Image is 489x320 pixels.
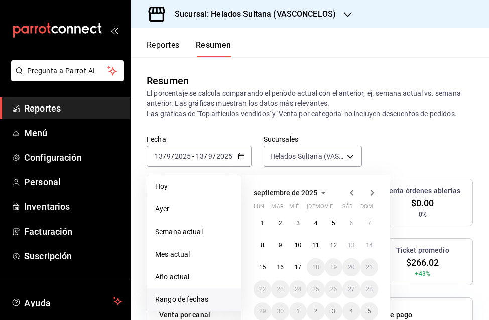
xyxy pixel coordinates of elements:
button: 12 de septiembre de 2025 [325,236,342,254]
span: Menú [24,126,122,140]
button: 2 de septiembre de 2025 [271,214,289,232]
h3: Venta órdenes abiertas [385,186,461,196]
button: 11 de septiembre de 2025 [307,236,324,254]
abbr: 2 de octubre de 2025 [314,308,318,315]
button: 9 de septiembre de 2025 [271,236,289,254]
button: 14 de septiembre de 2025 [360,236,378,254]
button: 7 de septiembre de 2025 [360,214,378,232]
abbr: 19 de septiembre de 2025 [330,264,337,271]
abbr: 27 de septiembre de 2025 [348,286,354,293]
abbr: 30 de septiembre de 2025 [277,308,283,315]
abbr: 6 de septiembre de 2025 [349,220,353,227]
button: 16 de septiembre de 2025 [271,258,289,276]
span: / [163,152,166,160]
abbr: 29 de septiembre de 2025 [259,308,266,315]
label: Fecha [147,136,252,143]
button: 8 de septiembre de 2025 [254,236,271,254]
span: Suscripción [24,249,122,263]
input: -- [208,152,213,160]
button: open_drawer_menu [110,26,118,34]
a: Pregunta a Parrot AI [7,73,124,83]
abbr: 5 de octubre de 2025 [368,308,371,315]
span: $0.00 [411,196,434,210]
button: 10 de septiembre de 2025 [289,236,307,254]
abbr: 13 de septiembre de 2025 [348,242,354,249]
span: +43% [415,269,430,278]
abbr: 10 de septiembre de 2025 [295,242,301,249]
abbr: 9 de septiembre de 2025 [279,242,282,249]
span: Hoy [155,181,233,192]
abbr: 14 de septiembre de 2025 [366,242,373,249]
input: -- [154,152,163,160]
button: Pregunta a Parrot AI [11,60,124,81]
span: Ayuda [24,295,109,307]
abbr: 22 de septiembre de 2025 [259,286,266,293]
button: 22 de septiembre de 2025 [254,280,271,298]
button: 25 de septiembre de 2025 [307,280,324,298]
button: 28 de septiembre de 2025 [360,280,378,298]
button: 15 de septiembre de 2025 [254,258,271,276]
abbr: 3 de septiembre de 2025 [296,220,300,227]
span: / [171,152,174,160]
span: Rango de fechas [155,294,233,305]
abbr: 25 de septiembre de 2025 [312,286,319,293]
abbr: 16 de septiembre de 2025 [277,264,283,271]
abbr: 3 de octubre de 2025 [332,308,335,315]
abbr: lunes [254,203,264,214]
abbr: domingo [360,203,373,214]
h3: Ticket promedio [396,245,449,256]
abbr: sábado [342,203,353,214]
abbr: jueves [307,203,366,214]
span: $266.02 [406,256,439,269]
button: 24 de septiembre de 2025 [289,280,307,298]
input: ---- [174,152,191,160]
span: Personal [24,175,122,189]
abbr: 12 de septiembre de 2025 [330,242,337,249]
span: 0% [419,210,427,219]
button: 5 de septiembre de 2025 [325,214,342,232]
abbr: 18 de septiembre de 2025 [312,264,319,271]
abbr: 2 de septiembre de 2025 [279,220,282,227]
abbr: 15 de septiembre de 2025 [259,264,266,271]
span: Ayer [155,204,233,215]
abbr: 23 de septiembre de 2025 [277,286,283,293]
input: ---- [216,152,233,160]
span: Configuración [24,151,122,164]
button: septiembre de 2025 [254,187,329,199]
div: navigation tabs [147,40,231,57]
button: 4 de septiembre de 2025 [307,214,324,232]
abbr: miércoles [289,203,299,214]
button: 23 de septiembre de 2025 [271,280,289,298]
abbr: 5 de septiembre de 2025 [332,220,335,227]
div: Resumen [147,73,189,88]
span: / [204,152,207,160]
p: El porcentaje se calcula comparando el período actual con el anterior, ej. semana actual vs. sema... [147,88,473,119]
span: Mes actual [155,249,233,260]
abbr: 1 de septiembre de 2025 [261,220,264,227]
button: 6 de septiembre de 2025 [342,214,360,232]
button: 19 de septiembre de 2025 [325,258,342,276]
input: -- [195,152,204,160]
input: -- [166,152,171,160]
button: Resumen [196,40,231,57]
button: 3 de septiembre de 2025 [289,214,307,232]
button: 13 de septiembre de 2025 [342,236,360,254]
span: Helados Sultana (VASCONCELOS) [270,151,344,161]
span: Año actual [155,272,233,282]
abbr: 4 de octubre de 2025 [349,308,353,315]
abbr: 21 de septiembre de 2025 [366,264,373,271]
button: Reportes [147,40,180,57]
abbr: 17 de septiembre de 2025 [295,264,301,271]
span: Semana actual [155,227,233,237]
abbr: 4 de septiembre de 2025 [314,220,318,227]
span: - [192,152,194,160]
abbr: viernes [325,203,333,214]
span: Facturación [24,225,122,238]
abbr: 26 de septiembre de 2025 [330,286,337,293]
span: / [213,152,216,160]
abbr: 1 de octubre de 2025 [296,308,300,315]
label: Sucursales [264,136,362,143]
abbr: 11 de septiembre de 2025 [312,242,319,249]
button: 1 de septiembre de 2025 [254,214,271,232]
span: septiembre de 2025 [254,189,317,197]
